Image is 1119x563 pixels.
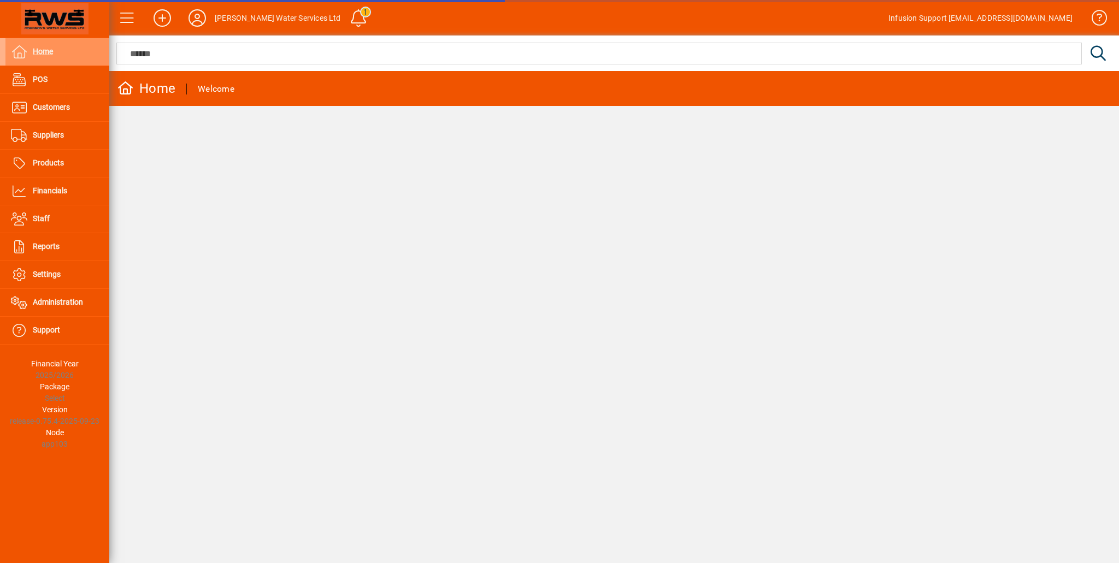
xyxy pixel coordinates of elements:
[215,9,341,27] div: [PERSON_NAME] Water Services Ltd
[5,122,109,149] a: Suppliers
[180,8,215,28] button: Profile
[40,382,69,391] span: Package
[888,9,1073,27] div: Infusion Support [EMAIL_ADDRESS][DOMAIN_NAME]
[1083,2,1105,38] a: Knowledge Base
[33,325,60,334] span: Support
[33,158,64,167] span: Products
[5,317,109,344] a: Support
[145,8,180,28] button: Add
[5,66,109,93] a: POS
[42,405,68,414] span: Version
[5,94,109,121] a: Customers
[46,428,64,437] span: Node
[5,233,109,260] a: Reports
[33,298,83,306] span: Administration
[31,359,79,368] span: Financial Year
[33,214,50,223] span: Staff
[33,103,70,111] span: Customers
[198,80,234,98] div: Welcome
[33,186,67,195] span: Financials
[33,75,48,84] span: POS
[5,150,109,177] a: Products
[5,205,109,233] a: Staff
[33,47,53,56] span: Home
[33,131,64,139] span: Suppliers
[33,270,61,278] span: Settings
[117,80,175,97] div: Home
[5,261,109,288] a: Settings
[5,177,109,205] a: Financials
[5,289,109,316] a: Administration
[33,242,60,251] span: Reports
